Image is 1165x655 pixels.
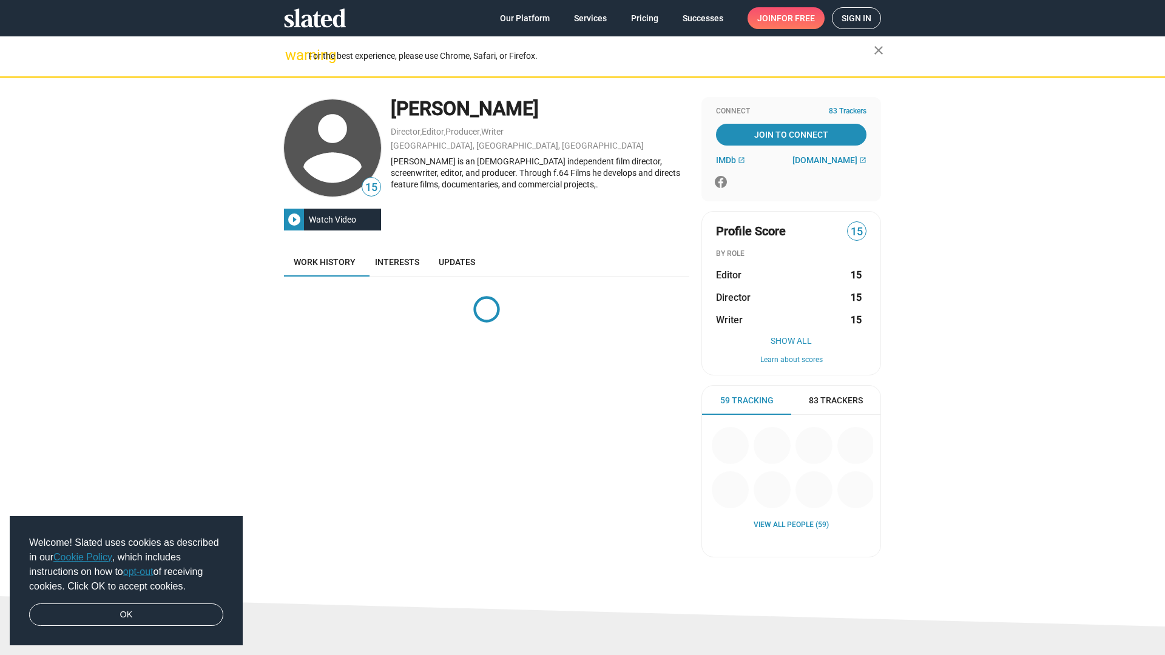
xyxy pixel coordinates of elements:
[716,249,866,259] div: BY ROLE
[716,269,741,281] span: Editor
[716,336,866,346] button: Show All
[10,516,243,646] div: cookieconsent
[564,7,616,29] a: Services
[294,257,356,267] span: Work history
[29,603,223,626] a: dismiss cookie message
[287,212,302,227] mat-icon: play_circle_filled
[777,7,815,29] span: for free
[716,223,786,240] span: Profile Score
[621,7,668,29] a: Pricing
[304,209,361,230] div: Watch Video
[445,127,480,136] a: Producer
[574,7,607,29] span: Services
[123,566,154,577] a: opt-out
[851,291,862,304] strong: 15
[851,269,862,281] strong: 15
[720,395,774,406] span: 59 Tracking
[683,7,723,29] span: Successes
[53,552,112,562] a: Cookie Policy
[391,141,644,150] a: [GEOGRAPHIC_DATA], [GEOGRAPHIC_DATA], [GEOGRAPHIC_DATA]
[716,314,743,326] span: Writer
[365,247,429,277] a: Interests
[757,7,815,29] span: Join
[716,355,866,365] button: Learn about scores
[851,314,862,326] strong: 15
[422,127,444,136] a: Editor
[754,520,829,530] a: View all People (59)
[716,155,745,165] a: IMDb
[490,7,559,29] a: Our Platform
[444,129,445,136] span: ,
[792,155,866,165] a: [DOMAIN_NAME]
[716,155,736,165] span: IMDb
[832,7,881,29] a: Sign in
[284,209,381,230] button: Watch Video
[716,107,866,116] div: Connect
[481,127,504,136] a: Writer
[718,124,864,146] span: Join To Connect
[871,43,886,58] mat-icon: close
[284,247,365,277] a: Work history
[748,7,825,29] a: Joinfor free
[738,156,745,164] mat-icon: open_in_new
[500,7,550,29] span: Our Platform
[420,129,422,136] span: ,
[391,156,689,190] div: [PERSON_NAME] is an [DEMOGRAPHIC_DATA] independent film director, screenwriter, editor, and produ...
[842,8,871,29] span: Sign in
[716,291,751,304] span: Director
[848,224,866,240] span: 15
[29,536,223,594] span: Welcome! Slated uses cookies as described in our , which includes instructions on how to of recei...
[673,7,733,29] a: Successes
[716,124,866,146] a: Join To Connect
[308,48,874,64] div: For the best experience, please use Chrome, Safari, or Firefox.
[429,247,485,277] a: Updates
[362,180,380,196] span: 15
[439,257,475,267] span: Updates
[829,107,866,116] span: 83 Trackers
[391,127,420,136] a: Director
[375,257,419,267] span: Interests
[631,7,658,29] span: Pricing
[391,96,689,122] div: [PERSON_NAME]
[285,48,300,62] mat-icon: warning
[480,129,481,136] span: ,
[792,155,857,165] span: [DOMAIN_NAME]
[809,395,863,406] span: 83 Trackers
[859,156,866,164] mat-icon: open_in_new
